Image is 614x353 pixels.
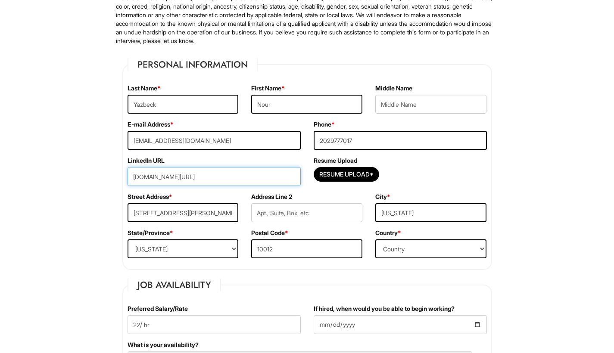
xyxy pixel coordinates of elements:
legend: Personal Information [128,58,258,71]
label: Address Line 2 [251,192,292,201]
label: Phone [314,120,335,129]
input: First Name [251,95,362,114]
input: City [375,203,486,222]
label: LinkedIn URL [128,156,165,165]
legend: Job Availability [128,279,221,291]
input: Middle Name [375,95,486,114]
label: Country [375,229,401,237]
label: State/Province [128,229,173,237]
input: Street Address [128,203,239,222]
input: Preferred Salary/Rate [128,315,301,334]
select: Country [375,239,486,258]
label: First Name [251,84,285,93]
label: City [375,192,390,201]
label: If hired, when would you be able to begin working? [314,304,455,313]
input: Last Name [128,95,239,114]
label: Middle Name [375,84,412,93]
label: E-mail Address [128,120,174,129]
input: Apt., Suite, Box, etc. [251,203,362,222]
input: Postal Code [251,239,362,258]
select: State/Province [128,239,239,258]
label: What is your availability? [128,341,199,349]
label: Postal Code [251,229,288,237]
button: Resume Upload*Resume Upload* [314,167,379,182]
label: Street Address [128,192,172,201]
label: Last Name [128,84,161,93]
input: LinkedIn URL [128,167,301,186]
input: Phone [314,131,487,150]
input: E-mail Address [128,131,301,150]
label: Preferred Salary/Rate [128,304,188,313]
label: Resume Upload [314,156,357,165]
